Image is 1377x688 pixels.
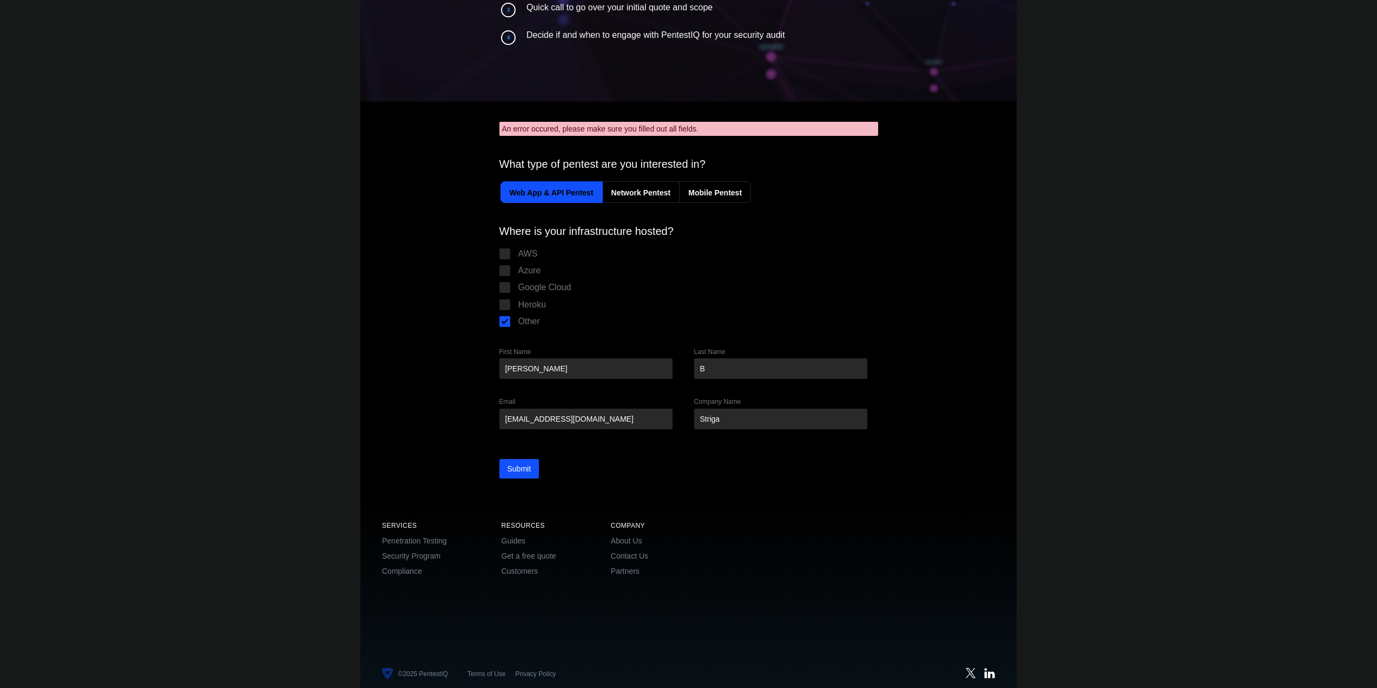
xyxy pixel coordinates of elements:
label: Last Name [694,348,867,356]
label: Network Pentest [602,181,680,203]
label: Web App & API Pentest [500,181,603,203]
img: step 3 [501,3,516,17]
h5: Resources [502,522,568,529]
h5: Services [382,522,458,529]
a: Contact Us [611,552,648,560]
a: Security Program [382,552,440,560]
p: Decide if and when to engage with PentestIQ for your security audit [526,30,789,40]
label: Heroku [499,299,878,310]
label: Email [499,398,673,405]
label: What type of pentest are you interested in? [499,158,878,171]
label: Google Cloud [499,282,878,292]
label: Company Name [694,398,867,405]
a: Penetration Testing [382,536,447,545]
h5: Company [611,522,660,529]
a: Guides [502,536,525,545]
p: Quick call to go over your initial quote and scope [526,3,789,12]
div: An error occured, please make sure you filled out all fields. [499,122,878,136]
label: Other [499,316,878,326]
a: Partners [611,567,640,575]
label: Mobile Pentest [679,181,751,203]
label: First Name [499,348,673,356]
label: Azure [499,265,878,276]
a: Privacy Policy [516,670,556,678]
a: Customers [502,567,538,575]
label: Where is your infrastructure hosted? [499,225,878,238]
img: step 4 [501,30,516,45]
label: AWS [499,248,878,259]
li: © 2025 PentestIQ [382,668,448,680]
a: About Us [611,536,642,545]
input: Submit [499,459,539,479]
a: Terms of Use [467,670,506,678]
a: Compliance [382,567,422,575]
a: Get a free quote [502,552,556,560]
